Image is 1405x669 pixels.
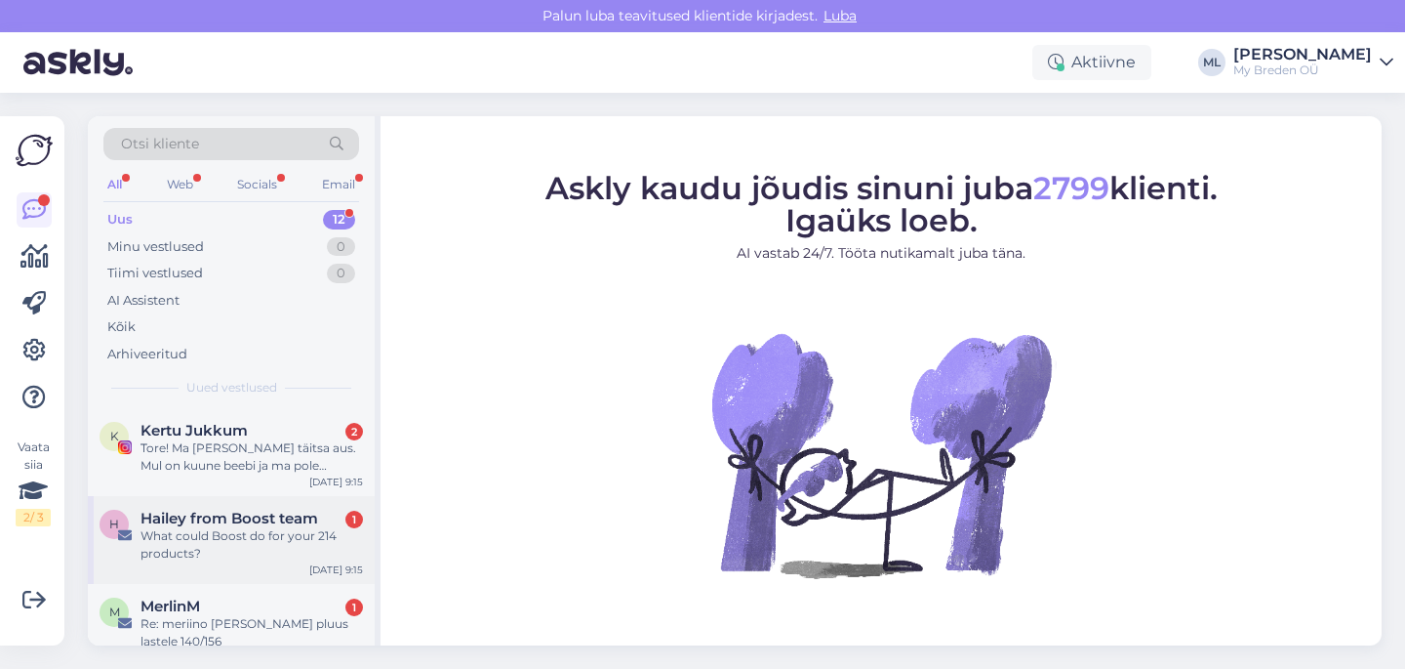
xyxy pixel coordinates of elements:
[107,210,133,230] div: Uus
[109,517,119,531] span: H
[309,563,363,577] div: [DATE] 9:15
[818,7,863,24] span: Luba
[327,264,355,283] div: 0
[121,134,199,154] span: Otsi kliente
[345,599,363,616] div: 1
[327,237,355,257] div: 0
[140,615,363,650] div: Re: meriino [PERSON_NAME] pluus lastele 140/156
[107,291,180,311] div: AI Assistent
[140,439,363,475] div: Tore! Ma [PERSON_NAME] täitsa aus. Mul on kuune beebi ja ma pole osanud endki riidesse panna. Amm...
[103,172,126,197] div: All
[1033,168,1109,206] span: 2799
[16,509,51,526] div: 2 / 3
[309,475,363,489] div: [DATE] 9:15
[109,605,120,619] span: M
[323,210,355,230] div: 12
[1233,63,1372,78] div: My Breden OÜ
[107,237,204,257] div: Minu vestlused
[1233,47,1372,63] div: [PERSON_NAME]
[107,264,203,283] div: Tiimi vestlused
[318,172,359,197] div: Email
[1233,47,1393,78] a: [PERSON_NAME]My Breden OÜ
[140,527,363,563] div: What could Boost do for your 214 products?
[233,172,281,197] div: Socials
[345,423,363,440] div: 2
[545,242,1218,263] p: AI vastab 24/7. Tööta nutikamalt juba täna.
[140,422,248,439] span: Kertu Jukkum
[705,278,1057,630] img: No Chat active
[140,598,200,615] span: MerlinM
[140,510,318,527] span: Hailey from Boost team
[1198,49,1225,76] div: ML
[110,429,119,443] span: K
[1032,45,1151,80] div: Aktiivne
[545,168,1218,238] span: Askly kaudu jõudis sinuni juba klienti. Igaüks loeb.
[107,345,187,364] div: Arhiveeritud
[107,317,136,337] div: Kõik
[345,511,363,528] div: 1
[16,439,51,526] div: Vaata siia
[16,132,53,169] img: Askly Logo
[163,172,197,197] div: Web
[186,379,277,397] span: Uued vestlused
